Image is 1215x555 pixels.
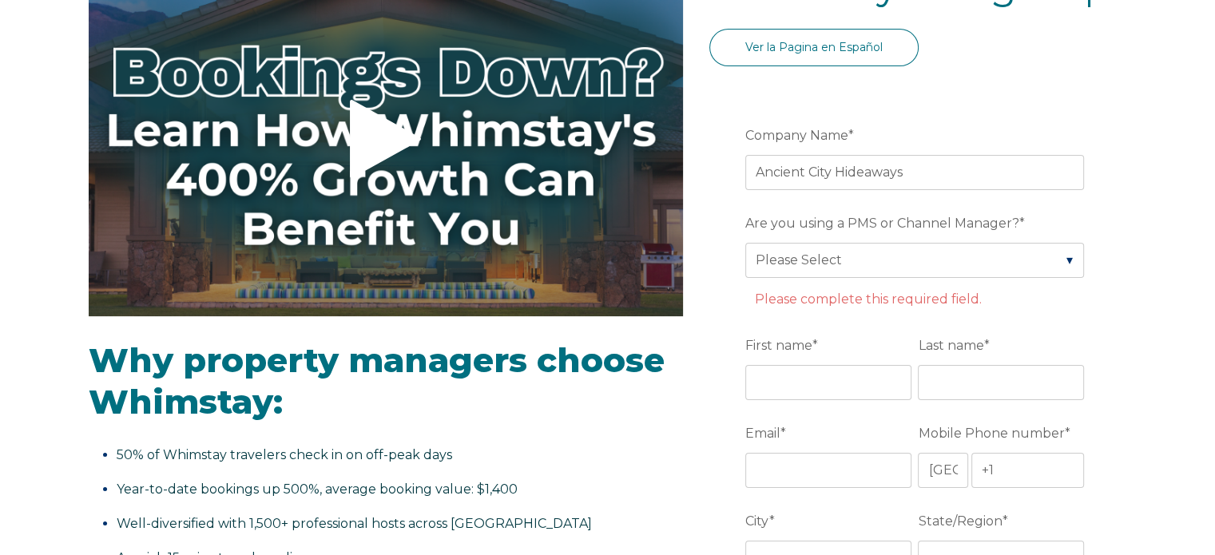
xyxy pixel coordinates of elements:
span: Last name [918,333,983,358]
a: Ver la Pagina en Español [709,29,919,66]
span: 50% of Whimstay travelers check in on off-peak days [117,447,452,462]
span: Are you using a PMS or Channel Manager? [745,211,1019,236]
span: Company Name [745,123,848,148]
label: Please complete this required field. [754,291,981,307]
span: Well-diversified with 1,500+ professional hosts across [GEOGRAPHIC_DATA] [117,516,592,531]
span: Why property managers choose Whimstay: [89,339,665,423]
span: Year-to-date bookings up 500%, average booking value: $1,400 [117,482,518,497]
span: First name [745,333,812,358]
span: Mobile Phone number [918,421,1064,446]
span: Email [745,421,780,446]
span: City [745,509,769,533]
span: State/Region [918,509,1002,533]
